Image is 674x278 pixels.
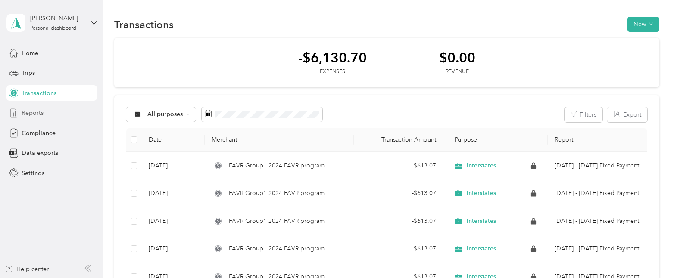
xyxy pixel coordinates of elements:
[298,68,367,76] div: Expenses
[229,216,325,226] span: FAVR Group1 2024 FAVR program
[298,50,367,65] div: -$6,130.70
[467,189,496,197] span: Interstates
[142,128,204,152] th: Date
[229,161,325,170] span: FAVR Group1 2024 FAVR program
[22,148,58,158] span: Data exports
[450,136,477,143] span: Purpose
[627,17,659,32] button: New
[548,152,647,180] td: Oct 1 - 31, 2025 Fixed Payment
[467,162,496,170] span: Interstates
[30,14,84,23] div: [PERSON_NAME]
[548,128,647,152] th: Report
[548,207,647,235] td: Aug 1 - 31, 2025 Fixed Payment
[361,216,437,226] div: - $613.07
[565,107,602,122] button: Filters
[22,108,44,117] span: Reports
[142,207,204,235] td: [DATE]
[361,188,437,198] div: - $613.07
[467,217,496,225] span: Interstates
[22,169,44,178] span: Settings
[147,111,183,117] span: All purposes
[142,179,204,207] td: [DATE]
[361,244,437,253] div: - $613.07
[467,245,496,253] span: Interstates
[22,129,56,138] span: Compliance
[22,49,38,58] span: Home
[22,68,35,77] span: Trips
[548,235,647,263] td: Jul 1 - 31, 2025 Fixed Payment
[361,161,437,170] div: - $613.07
[548,179,647,207] td: Sep 1 - 30, 2025 Fixed Payment
[22,89,56,98] span: Transactions
[354,128,443,152] th: Transaction Amount
[142,235,204,263] td: [DATE]
[439,68,475,76] div: Revenue
[205,128,354,152] th: Merchant
[626,230,674,278] iframe: Everlance-gr Chat Button Frame
[229,244,325,253] span: FAVR Group1 2024 FAVR program
[142,152,204,180] td: [DATE]
[607,107,647,122] button: Export
[30,26,76,31] div: Personal dashboard
[229,188,325,198] span: FAVR Group1 2024 FAVR program
[439,50,475,65] div: $0.00
[5,265,49,274] button: Help center
[114,20,174,29] h1: Transactions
